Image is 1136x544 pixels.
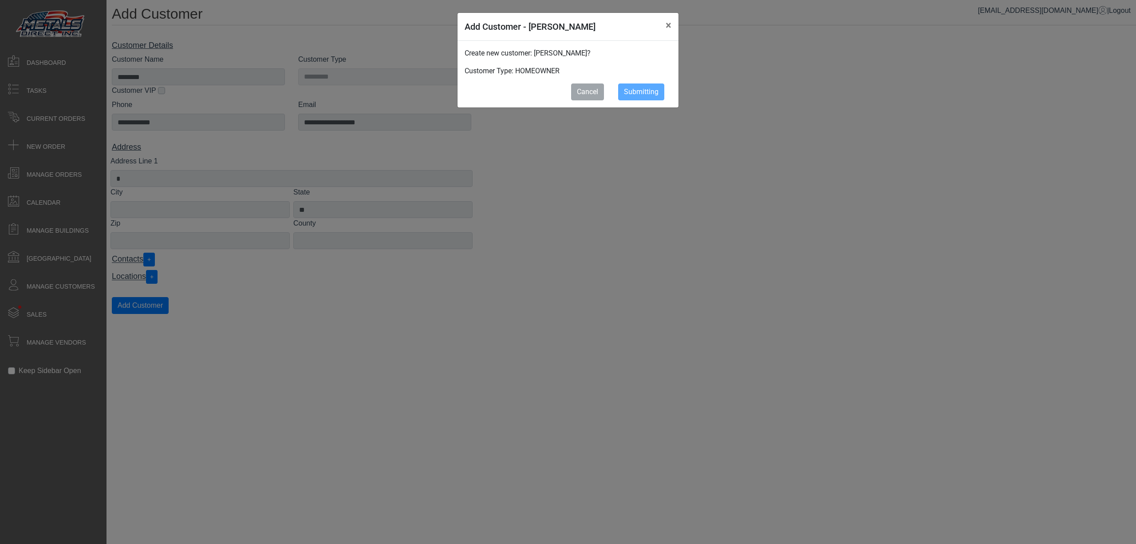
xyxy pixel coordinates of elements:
span: Submitting [624,87,659,96]
button: Cancel [571,83,604,100]
p: Customer Type: HOMEOWNER [465,66,671,76]
button: Close [659,13,678,38]
h5: Add Customer - [PERSON_NAME] [465,20,596,33]
p: Create new customer: [PERSON_NAME]? [465,48,671,59]
button: Submitting [618,83,664,100]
